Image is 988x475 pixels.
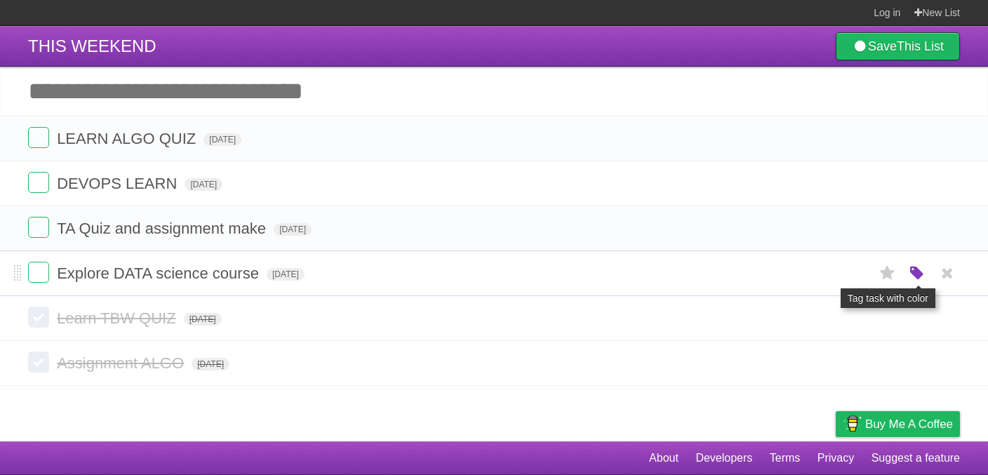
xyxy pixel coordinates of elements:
a: About [649,445,679,471]
span: [DATE] [185,178,222,191]
label: Done [28,127,49,148]
span: Explore DATA science course [57,265,262,282]
span: Learn TBW QUIZ [57,309,180,327]
img: Buy me a coffee [843,412,862,436]
span: TA Quiz and assignment make [57,220,269,237]
label: Done [28,262,49,283]
a: Terms [770,445,801,471]
span: THIS WEEKEND [28,36,156,55]
a: Buy me a coffee [836,411,960,437]
label: Done [28,352,49,373]
span: DEVOPS LEARN [57,175,180,192]
b: This List [897,39,944,53]
span: [DATE] [267,268,305,281]
label: Done [28,217,49,238]
a: SaveThis List [836,32,960,60]
span: LEARN ALGO QUIZ [57,130,199,147]
label: Done [28,307,49,328]
a: Developers [695,445,752,471]
span: [DATE] [203,133,241,146]
a: Suggest a feature [872,445,960,471]
span: Assignment ALGO [57,354,187,372]
label: Done [28,172,49,193]
span: [DATE] [274,223,312,236]
span: Buy me a coffee [865,412,953,436]
a: Privacy [817,445,854,471]
span: [DATE] [184,313,222,326]
span: [DATE] [192,358,229,370]
label: Star task [874,262,901,285]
